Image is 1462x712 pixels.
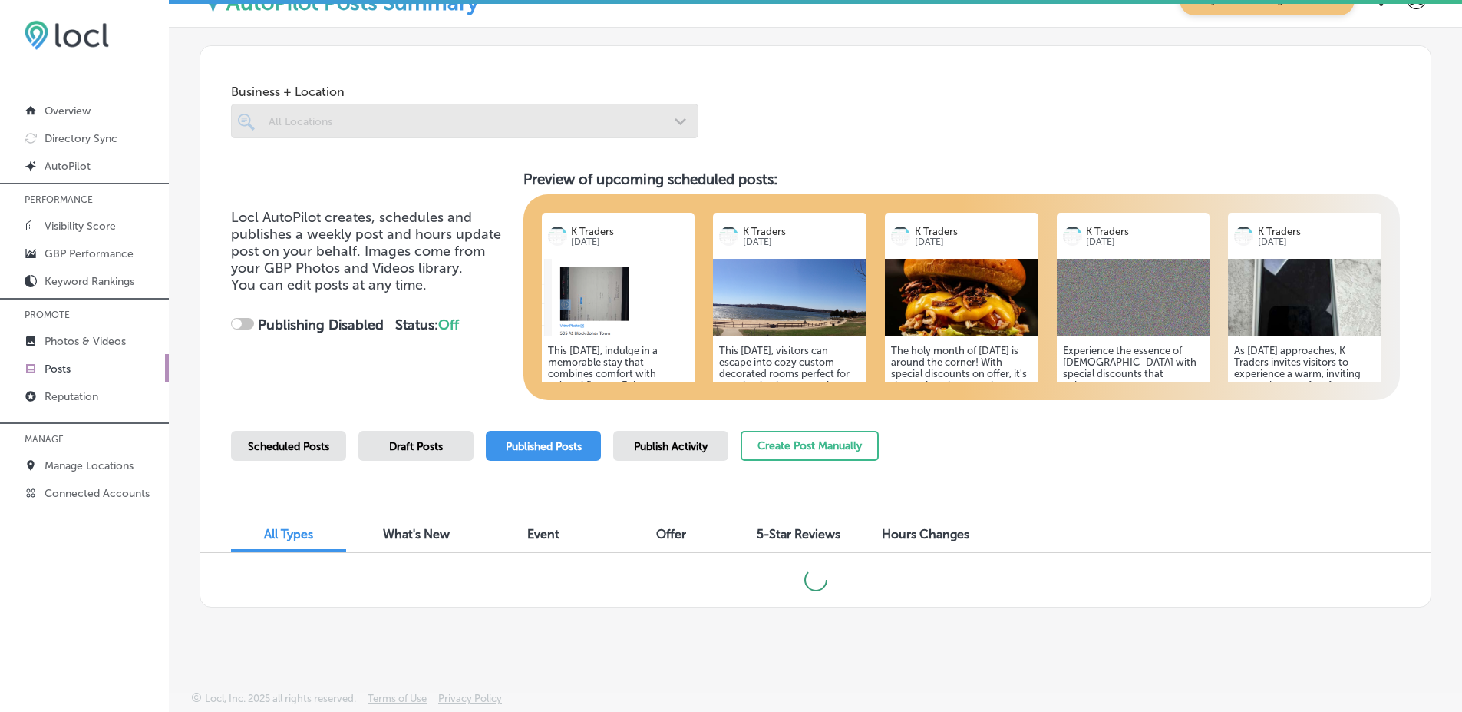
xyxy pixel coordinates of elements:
[571,226,688,237] p: K Traders
[548,227,567,246] img: logo
[395,316,459,333] strong: Status:
[438,316,459,333] span: Off
[891,227,910,246] img: logo
[25,20,109,50] img: 6efc1275baa40be7c98c3b36c6bfde44.png
[719,227,738,246] img: logo
[915,226,1032,237] p: K Traders
[45,220,116,233] p: Visibility Score
[1234,227,1253,246] img: logo
[506,440,582,453] span: Published Posts
[656,527,686,541] span: Offer
[1063,345,1204,518] h5: Experience the essence of [DEMOGRAPHIC_DATA] with special discounts that enhance every moment. Gu...
[713,259,866,336] img: 88c20272-a389-4ac4-941e-6cf818942a93SamplePNGImage_10mbmb.png
[368,693,427,712] a: Terms of Use
[743,226,860,237] p: K Traders
[45,132,117,145] p: Directory Sync
[634,440,708,453] span: Publish Activity
[1063,227,1082,246] img: logo
[1258,237,1375,247] p: [DATE]
[264,527,313,541] span: All Types
[45,275,134,288] p: Keyword Rankings
[542,259,695,336] img: 17565225239ca1c485-38b4-4b4b-b63a-b9ace88f2c7e_2025-08-29.png
[389,440,443,453] span: Draft Posts
[1228,259,1381,336] img: 1750869272c6aeeab6-a6df-4cc8-aeff-85b88bd49506_2025-06-24.jpg
[743,237,860,247] p: [DATE]
[231,84,698,99] span: Business + Location
[383,527,450,541] span: What's New
[205,693,356,704] p: Locl, Inc. 2025 all rights reserved.
[915,237,1032,247] p: [DATE]
[45,487,150,500] p: Connected Accounts
[891,345,1032,506] h5: The holy month of [DATE] is around the corner! With special discounts on offer, it's the perfect ...
[45,104,91,118] p: Overview
[45,363,71,376] p: Posts
[719,345,860,518] h5: This [DATE], visitors can escape into cozy custom decorated rooms perfect for creating lasting me...
[231,209,501,277] span: Locl AutoPilot creates, schedules and publishes a weekly post and hours update post on your behal...
[45,335,126,348] p: Photos & Videos
[882,527,969,541] span: Hours Changes
[248,440,329,453] span: Scheduled Posts
[231,277,427,293] span: You can edit posts at any time.
[1086,226,1203,237] p: K Traders
[757,527,840,541] span: 5-Star Reviews
[1086,237,1203,247] p: [DATE]
[741,431,879,461] button: Create Post Manually
[523,171,1400,188] h3: Preview of upcoming scheduled posts:
[438,693,502,712] a: Privacy Policy
[571,237,688,247] p: [DATE]
[1258,226,1375,237] p: K Traders
[45,160,91,173] p: AutoPilot
[527,527,559,541] span: Event
[1234,345,1375,518] h5: As [DATE] approaches, K Traders invites visitors to experience a warm, inviting atmosphere perfec...
[45,247,134,260] p: GBP Performance
[258,316,384,333] strong: Publishing Disabled
[45,390,98,403] p: Reputation
[885,259,1038,336] img: 17562200840150a592-b5cf-4463-8a7f-ab11672d2730_2025-08-26.jpg
[45,459,134,472] p: Manage Locations
[548,345,689,518] h5: This [DATE], indulge in a memorable stay that combines comfort with cultural flavors. Enjoy cozy ...
[1057,259,1210,336] img: 17549705567344717f-872e-440e-91d4-fc25bb129e2d_2025-08-11.jpg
